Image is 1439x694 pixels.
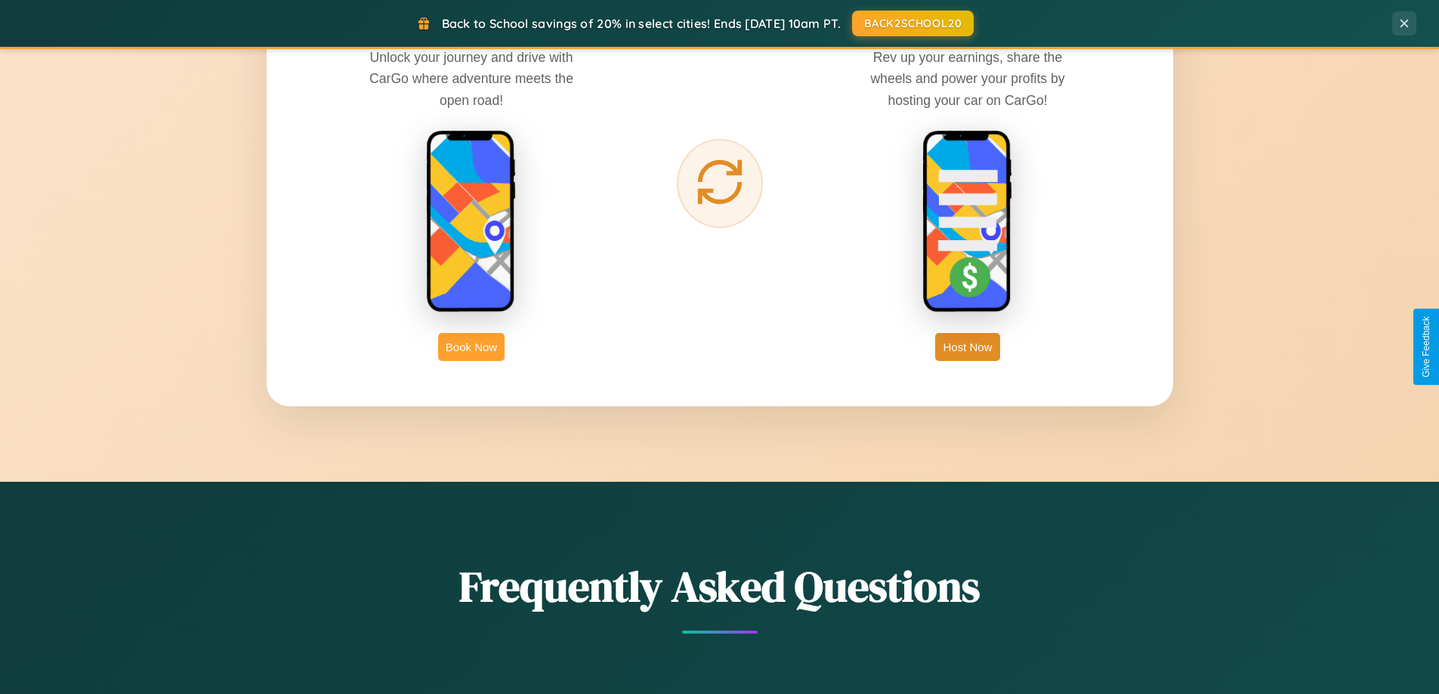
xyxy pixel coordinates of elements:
[426,130,517,314] img: rent phone
[922,130,1013,314] img: host phone
[438,333,505,361] button: Book Now
[935,333,999,361] button: Host Now
[852,11,974,36] button: BACK2SCHOOL20
[854,47,1081,110] p: Rev up your earnings, share the wheels and power your profits by hosting your car on CarGo!
[442,16,841,31] span: Back to School savings of 20% in select cities! Ends [DATE] 10am PT.
[358,47,585,110] p: Unlock your journey and drive with CarGo where adventure meets the open road!
[267,557,1173,615] h2: Frequently Asked Questions
[1421,316,1431,378] div: Give Feedback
